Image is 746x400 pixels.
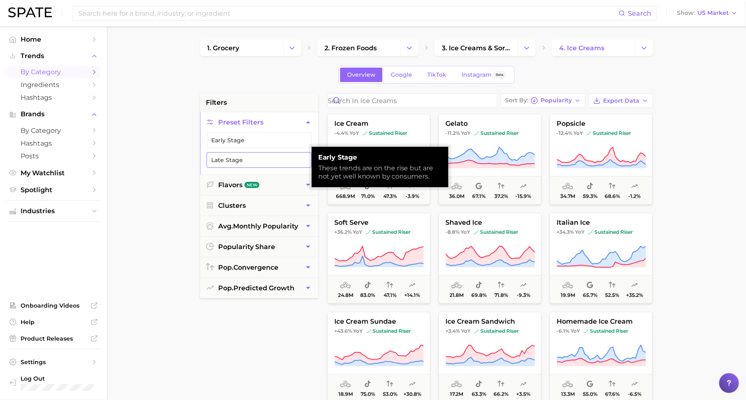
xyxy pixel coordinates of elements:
span: 67.1% [472,193,485,199]
a: Home [7,33,100,46]
span: average monthly popularity: Very High Popularity [451,379,462,389]
span: average monthly popularity: Very High Popularity [451,280,462,290]
span: ice cream sandwich [439,318,541,325]
span: 53.0% [383,391,397,397]
span: +35.2% [626,292,643,298]
span: average monthly popularity: Very High Popularity [562,280,573,290]
span: popularity convergence: Medium Convergence [609,280,615,290]
span: popularity share: Google [476,181,482,191]
span: popularity predicted growth: Uncertain [520,379,527,389]
span: -1.2% [628,193,641,199]
span: 66.2% [494,391,508,397]
span: -12.4% [557,130,572,136]
span: popularity share: TikTok [364,379,371,389]
span: popularity predicted growth: Very Likely [631,280,638,290]
span: 71.8% [494,292,508,298]
span: 65.7% [583,292,597,298]
span: 19.9m [561,292,575,298]
span: 18.9m [338,391,353,397]
a: Product Releases [7,332,100,345]
button: pop.predicted growth [200,278,318,298]
span: YoY [571,328,580,334]
span: Log Out [21,375,94,382]
span: -15.9% [515,193,531,199]
span: My Watchlist [21,169,86,177]
span: sustained riser [583,328,628,334]
span: 47.3% [383,193,397,199]
input: Search in ice creams [328,94,497,107]
a: My Watchlist [7,167,100,179]
span: 47.1% [384,292,396,298]
span: Product Releases [21,335,86,342]
span: Preset Filters [218,118,263,126]
span: popularity predicted growth: Very Unlikely [631,181,638,191]
span: 17.2m [450,391,463,397]
span: 52.5% [605,292,619,298]
span: popularity convergence: Medium Convergence [387,280,393,290]
span: popularity share: TikTok [587,181,593,191]
span: YoY [461,130,471,136]
button: Change Category [518,40,536,56]
img: sustained riser [473,230,478,235]
span: 63.3% [472,391,486,397]
button: popsicle-12.4% YoYsustained risersustained riser34.7m59.3%68.6%-1.2% [550,114,653,205]
span: -6.1% [557,328,569,334]
span: 1. grocery [207,44,239,52]
button: Clusters [200,195,318,216]
span: Spotlight [21,186,86,194]
button: Industries [7,205,100,217]
span: 67.6% [605,391,620,397]
span: 83.0% [360,292,375,298]
span: by Category [21,68,86,76]
button: soft serve+36.2% YoYsustained risersustained riser24.8m83.0%47.1%+14.1% [327,213,430,304]
span: US Market [697,11,729,15]
button: ShowUS Market [675,8,740,19]
span: 21.8m [450,292,464,298]
button: Change Category [635,40,653,56]
span: ice cream [328,120,430,127]
span: +36.2% [334,229,352,235]
a: by Category [7,124,100,137]
span: 59.3% [583,193,597,199]
span: sustained riser [366,328,411,334]
span: popularity convergence: High Convergence [498,379,504,389]
span: 68.6% [605,193,620,199]
span: popularity convergence: Low Convergence [498,181,504,191]
span: Ingredients [21,81,86,89]
span: 69.8% [471,292,487,298]
img: sustained riser [362,131,367,136]
button: Preset Filters [200,112,318,132]
span: -11.2% [445,130,460,136]
span: Brands [21,111,86,118]
span: popularity predicted growth: Very Likely [409,379,415,389]
span: Popularity [541,98,572,103]
a: Hashtags [7,137,100,150]
span: +14.1% [404,292,420,298]
span: Export Data [603,97,639,104]
button: Sort ByPopularity [501,94,585,108]
span: popularity share: Google [587,379,593,389]
a: Spotlight [7,184,100,196]
span: Posts [21,152,86,160]
span: Google [391,71,412,78]
span: 4. ice creams [559,44,604,52]
span: Show [677,11,695,15]
button: popularity share [200,237,318,257]
span: gelato [439,120,541,127]
button: Brands [7,108,100,120]
span: -6.5% [628,391,641,397]
span: popularity predicted growth: Very Unlikely [631,379,638,389]
span: YoY [575,229,585,235]
div: These trends are on the rise but are not yet well known by consumers. [318,164,442,181]
span: average monthly popularity: Very High Popularity [562,181,573,191]
span: TikTok [427,71,446,78]
img: sustained riser [366,230,371,235]
span: popularity predicted growth: Uncertain [520,280,527,290]
span: average monthly popularity: Very High Popularity [451,181,462,191]
a: 1. grocery [200,40,283,56]
span: sustained riser [586,130,631,136]
span: YoY [353,229,362,235]
span: +30.8% [403,391,421,397]
a: Google [384,68,419,82]
span: Industries [21,207,86,215]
